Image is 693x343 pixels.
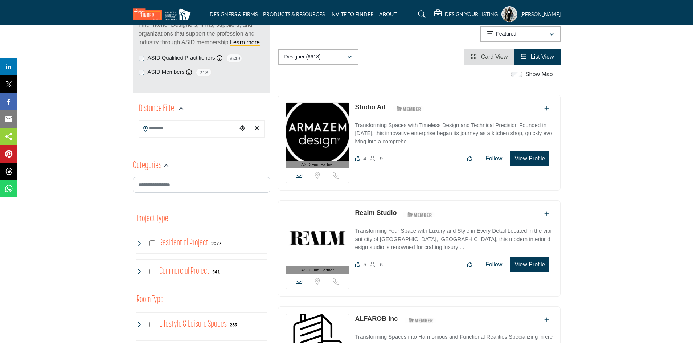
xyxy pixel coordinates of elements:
h5: [PERSON_NAME] [520,11,561,18]
a: Search [411,8,430,20]
a: PRODUCTS & RESOURCES [263,11,325,17]
input: Select Lifestyle & Leisure Spaces checkbox [149,322,155,327]
span: 6 [380,261,383,268]
a: ASID Firm Partner [286,103,349,168]
img: Site Logo [133,8,194,20]
img: ASID Members Badge Icon [393,104,425,113]
h5: DESIGN YOUR LISTING [445,11,498,17]
div: 239 Results For Lifestyle & Leisure Spaces [230,321,237,328]
a: INVITE TO FINDER [330,11,374,17]
span: List View [531,54,554,60]
input: ASID Qualified Practitioners checkbox [139,56,144,61]
a: Studio Ad [355,103,385,111]
div: Clear search location [251,121,262,136]
a: Learn more [230,39,260,45]
span: ASID Firm Partner [301,267,334,273]
label: ASID Members [148,68,185,76]
button: Like listing [462,151,477,166]
h2: Distance Filter [139,102,176,115]
img: ASID Members Badge Icon [403,210,436,219]
div: 541 Results For Commercial Project [212,268,220,275]
a: View List [521,54,554,60]
a: Add To List [544,317,549,323]
h4: Residential Project: Types of projects range from simple residential renovations to highly comple... [159,237,208,249]
p: Studio Ad [355,102,385,112]
p: Find Interior Designers, firms, suppliers, and organizations that support the profession and indu... [139,21,265,47]
li: Card View [464,49,514,65]
span: 5 [363,261,366,268]
p: Featured [496,30,516,38]
a: View Card [471,54,508,60]
span: Card View [481,54,508,60]
button: View Profile [510,151,549,166]
a: Transforming Your Space with Luxury and Style in Every Detail Located in the vibrant city of [GEO... [355,222,553,252]
input: Search Location [139,121,237,135]
div: Choose your current location [237,121,248,136]
img: ASID Members Badge Icon [405,316,437,325]
b: 2077 [211,241,221,246]
p: Realm Studio [355,208,397,218]
a: Realm Studio [355,209,397,216]
p: Transforming Spaces with Timeless Design and Technical Precision Founded in [DATE], this innovati... [355,121,553,146]
input: ASID Members checkbox [139,70,144,75]
a: DESIGNERS & FIRMS [210,11,258,17]
button: Project Type [136,212,168,226]
a: ASID Firm Partner [286,208,349,274]
span: 4 [363,155,366,162]
button: Show hide supplier dropdown [501,6,517,22]
b: 239 [230,322,237,327]
button: Follow [481,151,507,166]
h4: Lifestyle & Leisure Spaces: Lifestyle & Leisure Spaces [159,318,227,331]
div: Followers [370,154,383,163]
a: Transforming Spaces with Timeless Design and Technical Precision Founded in [DATE], this innovati... [355,117,553,146]
p: ALFAROB Inc [355,314,398,324]
i: Likes [355,156,360,161]
a: ABOUT [379,11,397,17]
p: Designer (6618) [284,53,321,61]
a: Add To List [544,105,549,111]
label: Show Map [525,70,553,79]
b: 541 [212,269,220,274]
h4: Commercial Project: Involve the design, construction, or renovation of spaces used for business p... [159,265,209,278]
span: 9 [380,155,383,162]
span: ASID Firm Partner [301,162,334,168]
input: Select Residential Project checkbox [149,240,155,246]
span: 213 [196,68,212,77]
button: Featured [480,26,561,42]
span: 5643 [226,54,242,63]
a: ALFAROB Inc [355,315,398,322]
div: Followers [370,260,383,269]
input: Select Commercial Project checkbox [149,269,155,274]
li: List View [514,49,560,65]
p: Transforming Your Space with Luxury and Style in Every Detail Located in the vibrant city of [GEO... [355,227,553,252]
label: ASID Qualified Practitioners [148,54,215,62]
img: Realm Studio [286,208,349,266]
a: Add To List [544,211,549,217]
i: Likes [355,262,360,267]
button: Follow [481,257,507,272]
input: Search Category [133,177,270,193]
button: Designer (6618) [278,49,358,65]
img: Studio Ad [286,103,349,161]
h2: Categories [133,159,161,172]
button: Room Type [136,293,164,307]
div: 2077 Results For Residential Project [211,240,221,246]
div: DESIGN YOUR LISTING [434,10,498,19]
button: Like listing [462,257,477,272]
button: View Profile [510,257,549,272]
